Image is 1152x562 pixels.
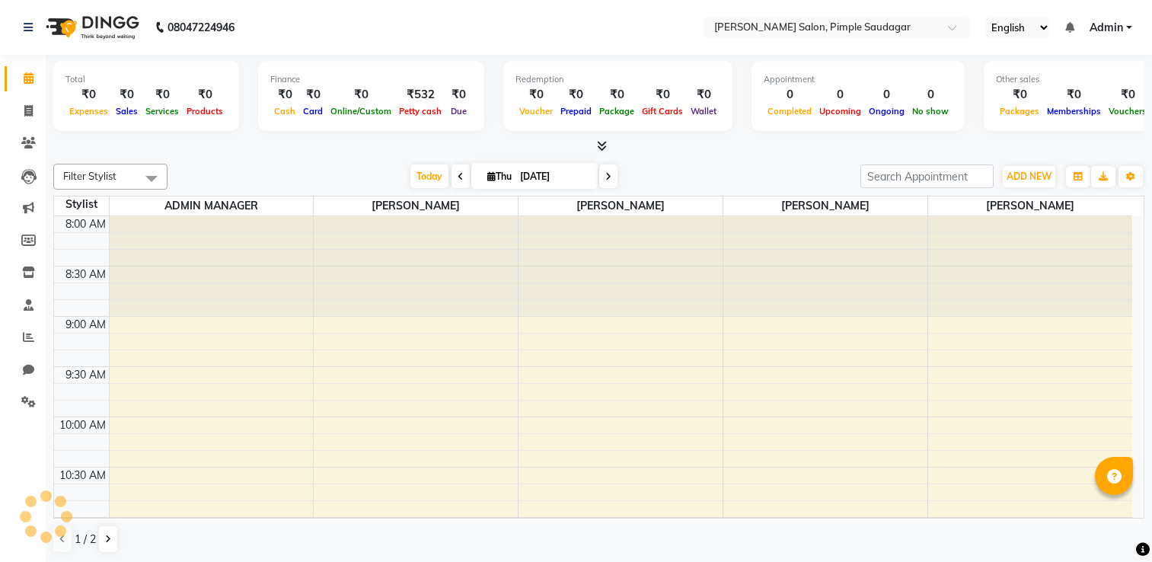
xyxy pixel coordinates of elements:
[142,86,183,104] div: ₹0
[996,86,1043,104] div: ₹0
[270,86,299,104] div: ₹0
[638,106,687,117] span: Gift Cards
[1043,86,1105,104] div: ₹0
[865,106,908,117] span: Ongoing
[168,6,235,49] b: 08047224946
[595,106,638,117] span: Package
[65,106,112,117] span: Expenses
[110,196,314,216] span: ADMIN MANAGER
[687,106,720,117] span: Wallet
[299,106,327,117] span: Card
[764,73,953,86] div: Appointment
[62,317,109,333] div: 9:00 AM
[1003,166,1055,187] button: ADD NEW
[63,170,116,182] span: Filter Stylist
[595,86,638,104] div: ₹0
[62,367,109,383] div: 9:30 AM
[515,73,720,86] div: Redemption
[65,73,227,86] div: Total
[996,106,1043,117] span: Packages
[56,468,109,484] div: 10:30 AM
[723,196,927,216] span: [PERSON_NAME]
[483,171,515,182] span: Thu
[62,267,109,283] div: 8:30 AM
[928,196,1132,216] span: [PERSON_NAME]
[299,86,327,104] div: ₹0
[112,106,142,117] span: Sales
[327,86,395,104] div: ₹0
[65,86,112,104] div: ₹0
[54,196,109,212] div: Stylist
[183,106,227,117] span: Products
[410,164,448,188] span: Today
[815,86,865,104] div: 0
[515,86,557,104] div: ₹0
[908,106,953,117] span: No show
[515,165,592,188] input: 2025-09-04
[395,106,445,117] span: Petty cash
[62,216,109,232] div: 8:00 AM
[270,106,299,117] span: Cash
[557,106,595,117] span: Prepaid
[112,86,142,104] div: ₹0
[39,6,143,49] img: logo
[395,86,445,104] div: ₹532
[56,518,109,534] div: 11:00 AM
[557,86,595,104] div: ₹0
[908,86,953,104] div: 0
[56,417,109,433] div: 10:00 AM
[519,196,723,216] span: [PERSON_NAME]
[1007,171,1051,182] span: ADD NEW
[314,196,518,216] span: [PERSON_NAME]
[75,532,96,548] span: 1 / 2
[687,86,720,104] div: ₹0
[764,86,815,104] div: 0
[764,106,815,117] span: Completed
[515,106,557,117] span: Voucher
[447,106,471,117] span: Due
[142,106,183,117] span: Services
[1090,20,1123,36] span: Admin
[445,86,472,104] div: ₹0
[1043,106,1105,117] span: Memberships
[1105,106,1150,117] span: Vouchers
[815,106,865,117] span: Upcoming
[1105,86,1150,104] div: ₹0
[327,106,395,117] span: Online/Custom
[270,73,472,86] div: Finance
[860,164,994,188] input: Search Appointment
[183,86,227,104] div: ₹0
[865,86,908,104] div: 0
[638,86,687,104] div: ₹0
